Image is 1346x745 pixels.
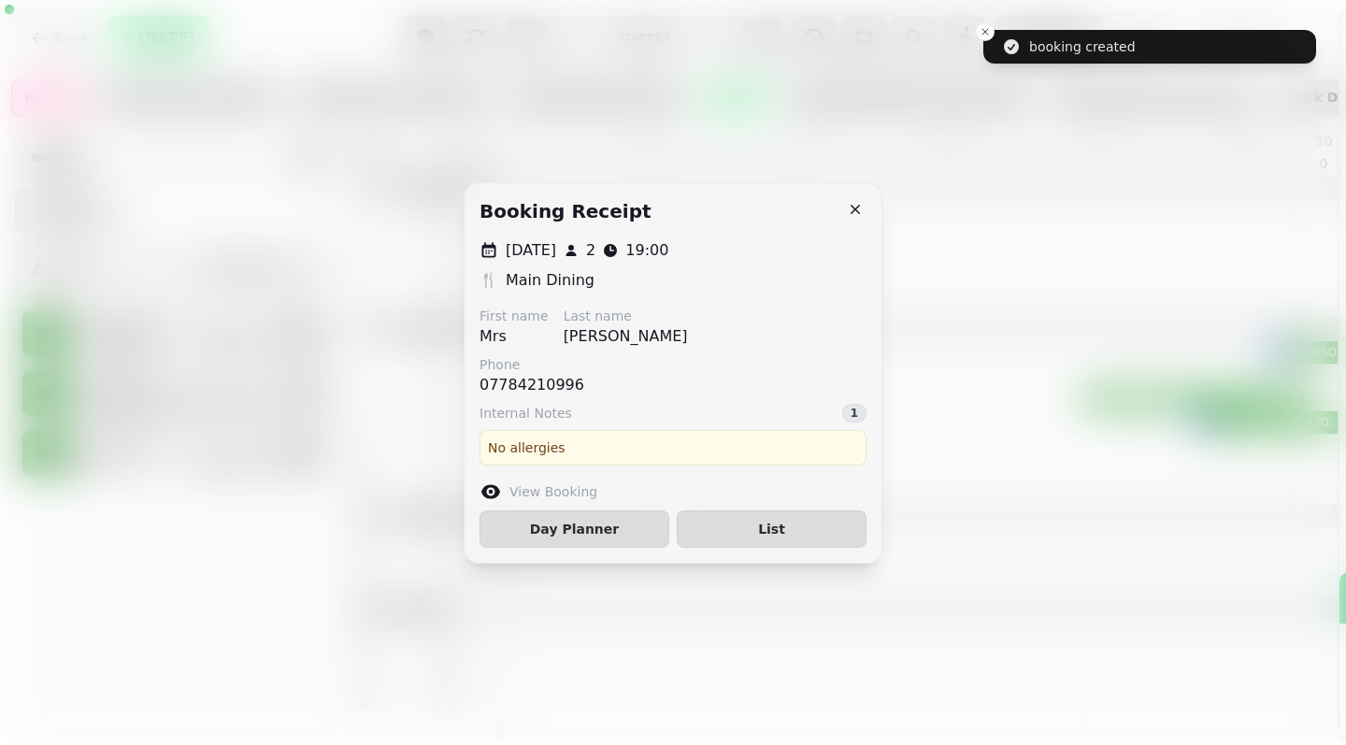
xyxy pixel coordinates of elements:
span: List [693,523,851,536]
label: View Booking [509,482,597,501]
p: [DATE] [506,239,556,262]
div: 1 [842,404,866,423]
span: Internal Notes [480,404,572,423]
label: Phone [480,355,584,374]
p: Mrs [480,325,549,348]
div: No allergies [480,430,866,466]
h2: Booking receipt [480,198,652,224]
label: Last name [564,307,688,325]
p: [PERSON_NAME] [564,325,688,348]
button: Day Planner [480,510,669,548]
label: First name [480,307,549,325]
span: Day Planner [495,523,653,536]
p: 🍴 [480,269,498,292]
p: 2 [586,239,595,262]
p: Main Dining [506,269,594,292]
p: 07784210996 [480,374,584,396]
p: 19:00 [625,239,668,262]
button: List [677,510,866,548]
